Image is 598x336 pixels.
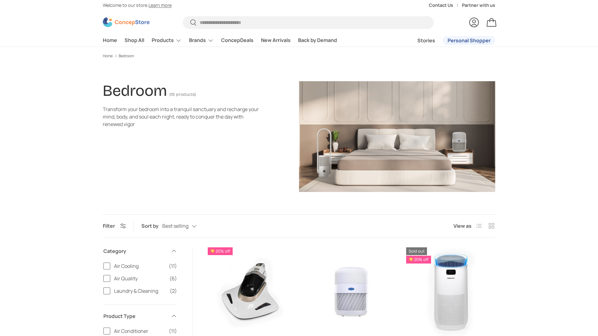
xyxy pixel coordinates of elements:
span: Air Conditioner [114,327,165,335]
span: 20% off [208,247,233,255]
span: Filter [103,222,115,229]
summary: Category [103,240,177,262]
a: Learn more [149,2,172,8]
a: Contact Us [429,2,462,9]
a: Home [103,34,117,46]
a: Back by Demand [298,34,337,46]
button: Best selling [162,221,209,231]
span: (11) [169,262,177,270]
a: Stories [417,35,435,47]
a: New Arrivals [261,34,291,46]
label: Sort by [141,222,162,230]
a: Bedroom [119,54,134,58]
h1: Bedroom [103,82,167,100]
span: Personal Shopper [448,38,491,43]
span: 20% off [406,256,431,264]
a: Partner with us [462,2,495,9]
a: Brands [189,34,214,47]
a: Products [152,34,182,47]
span: (2) [170,287,177,295]
summary: Product Type [103,305,177,327]
span: View as [453,222,472,230]
a: Home [103,54,113,58]
summary: Brands [185,34,217,47]
a: ConcepDeals [221,34,254,46]
button: Filter [103,222,126,229]
nav: Primary [103,34,337,47]
span: Laundry & Cleaning [114,287,166,295]
span: (11) [169,327,177,335]
a: Shop All [125,34,144,46]
img: ConcepStore [103,17,149,27]
span: (6) [169,275,177,282]
span: Sold out [406,247,427,255]
summary: Products [148,34,185,47]
span: (19 products) [169,92,196,97]
p: Welcome to our store. [103,2,172,9]
span: Product Type [103,312,167,320]
span: Best selling [162,223,188,229]
span: Air Quality [114,275,166,282]
span: Category [103,247,167,255]
nav: Secondary [402,34,495,47]
nav: Breadcrumbs [103,53,495,59]
img: Bedroom [299,81,495,192]
span: Air Cooling [114,262,165,270]
div: Transform your bedroom into a tranquil sanctuary and recharge your mind, body, and soul each nigh... [103,105,264,128]
a: Personal Shopper [443,36,495,45]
